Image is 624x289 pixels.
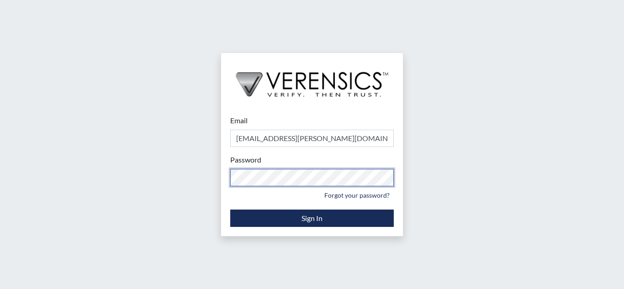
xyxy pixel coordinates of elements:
[221,53,403,106] img: logo-wide-black.2aad4157.png
[230,115,248,126] label: Email
[230,130,394,147] input: Email
[230,210,394,227] button: Sign In
[320,188,394,202] a: Forgot your password?
[230,154,261,165] label: Password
